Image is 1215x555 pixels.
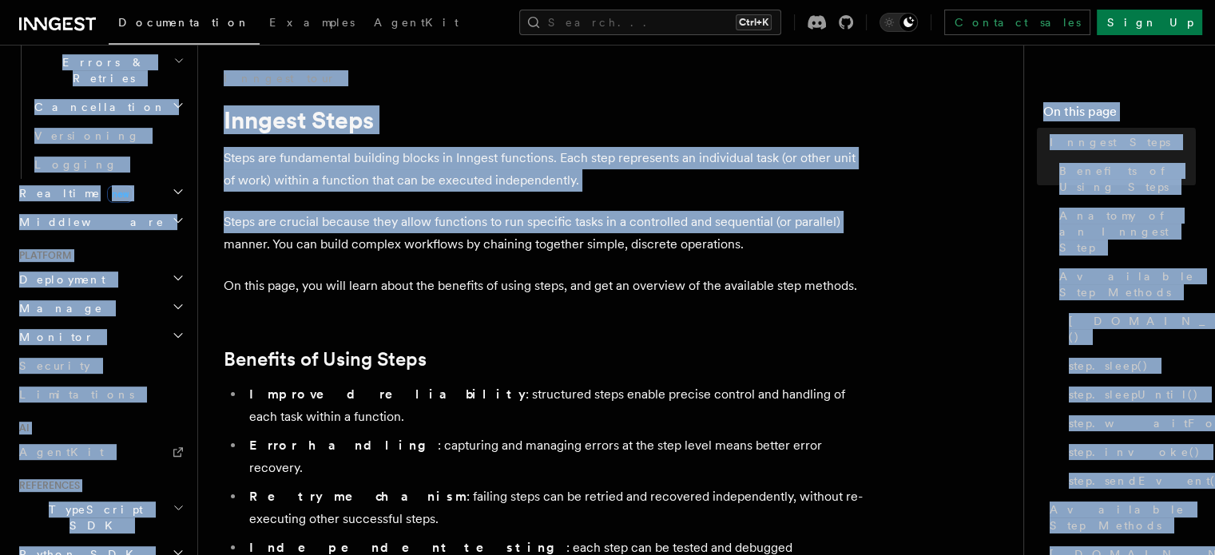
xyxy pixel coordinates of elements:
[34,158,117,171] span: Logging
[736,14,772,30] kbd: Ctrl+K
[19,359,90,372] span: Security
[13,294,188,323] button: Manage
[879,13,918,32] button: Toggle dark mode
[13,380,188,409] a: Limitations
[19,388,134,401] span: Limitations
[13,265,188,294] button: Deployment
[118,16,250,29] span: Documentation
[1069,444,1201,460] span: step.invoke()
[13,249,72,262] span: Platform
[1059,163,1196,195] span: Benefits of Using Steps
[1062,380,1196,409] a: step.sleepUntil()
[13,495,188,540] button: TypeScript SDK
[224,348,427,371] a: Benefits of Using Steps
[1062,351,1196,380] a: step.sleep()
[13,300,103,316] span: Manage
[364,5,468,43] a: AgentKit
[249,387,526,402] strong: Improved reliability
[28,54,173,86] span: Errors & Retries
[249,489,467,504] strong: Retry mechanism
[1059,208,1196,256] span: Anatomy of an Inngest Step
[249,438,438,453] strong: Error handling
[28,99,166,115] span: Cancellation
[13,214,165,230] span: Middleware
[244,434,863,479] li: : capturing and managing errors at the step level means better error recovery.
[1062,307,1196,351] a: [DOMAIN_NAME]()
[1050,134,1170,150] span: Inngest Steps
[28,150,188,179] a: Logging
[519,10,781,35] button: Search...Ctrl+K
[1050,501,1196,533] span: Available Step Methods
[1053,201,1196,262] a: Anatomy of an Inngest Step
[249,540,566,555] strong: Independent testing
[1053,157,1196,201] a: Benefits of Using Steps
[1053,262,1196,307] a: Available Step Methods
[28,121,188,150] a: Versioning
[28,93,188,121] button: Cancellation
[13,422,30,434] span: AI
[13,438,188,466] a: AgentKit
[13,501,173,533] span: TypeScript SDK
[13,179,188,208] button: Realtimenew
[13,351,188,380] a: Security
[374,16,459,29] span: AgentKit
[1069,387,1199,402] span: step.sleepUntil()
[13,323,188,351] button: Monitor
[13,208,188,236] button: Middleware
[13,479,80,492] span: References
[260,5,364,43] a: Examples
[1043,102,1196,128] h4: On this page
[13,185,133,201] span: Realtime
[1097,10,1202,35] a: Sign Up
[1059,268,1196,300] span: Available Step Methods
[1062,438,1196,466] a: step.invoke()
[1069,358,1149,374] span: step.sleep()
[224,275,863,297] p: On this page, you will learn about the benefits of using steps, and get an overview of the availa...
[1062,466,1196,495] a: step.sendEvent()
[107,185,133,203] span: new
[244,383,863,428] li: : structured steps enable precise control and handling of each task within a function.
[244,486,863,530] li: : failing steps can be retried and recovered independently, without re-executing other successful...
[224,147,863,192] p: Steps are fundamental building blocks in Inngest functions. Each step represents an individual ta...
[13,272,105,287] span: Deployment
[34,129,140,142] span: Versioning
[109,5,260,45] a: Documentation
[19,446,104,458] span: AgentKit
[269,16,355,29] span: Examples
[224,70,336,86] a: Inngest tour
[13,329,94,345] span: Monitor
[224,211,863,256] p: Steps are crucial because they allow functions to run specific tasks in a controlled and sequenti...
[224,105,863,134] h1: Inngest Steps
[1062,409,1196,438] a: step.waitForEvent()
[1043,495,1196,540] a: Available Step Methods
[28,48,188,93] button: Errors & Retries
[1043,128,1196,157] a: Inngest Steps
[944,10,1090,35] a: Contact sales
